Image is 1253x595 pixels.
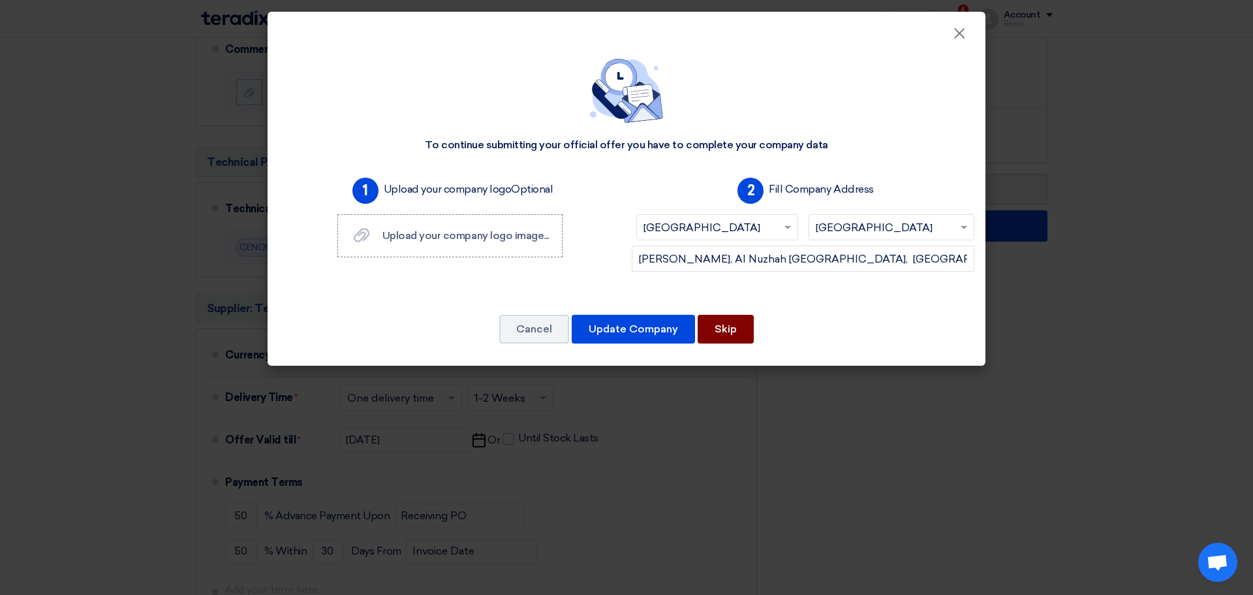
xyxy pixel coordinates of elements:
div: To continue submitting your official offer you have to complete your company data [425,138,828,152]
img: empty_state_contact.svg [590,59,663,123]
span: 2 [737,178,764,204]
a: Open chat [1198,543,1237,582]
input: Add company main address [632,246,974,272]
button: Update Company [572,315,695,344]
button: Cancel [499,315,569,344]
button: Close [942,21,976,47]
span: Optional [511,183,553,195]
span: 1 [352,178,379,204]
span: Upload your company logo image... [382,229,549,242]
span: × [953,24,966,50]
label: Upload your company logo [384,182,553,197]
button: Skip [698,315,754,344]
label: Fill Company Address [769,182,873,197]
